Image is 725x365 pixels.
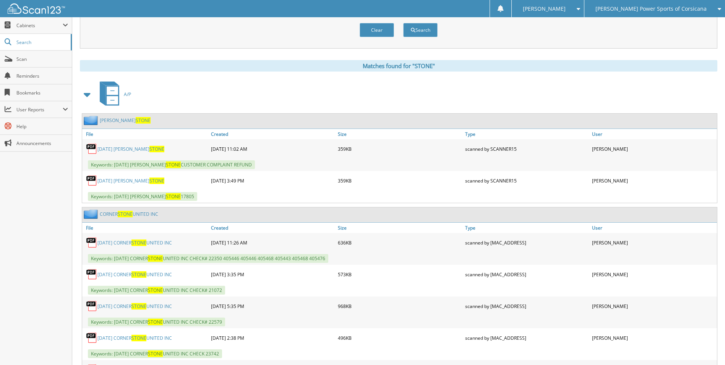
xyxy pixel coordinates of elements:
span: Reminders [16,73,68,79]
img: PDF.png [86,332,97,344]
span: STONE [131,271,146,278]
div: [DATE] 11:26 AM [209,235,336,250]
a: File [82,129,209,139]
div: 636KB [336,235,463,250]
div: [DATE] 3:35 PM [209,267,336,282]
span: Keywords: [DATE] CORNER UNITED INC CHECK# 22350 405446 405446 405468 405443 405468 405476 [88,254,328,263]
button: Search [403,23,438,37]
a: Type [463,223,590,233]
span: STONE [166,161,181,168]
span: [PERSON_NAME] [523,7,566,11]
a: A/P [95,79,131,109]
span: Bookmarks [16,90,68,96]
div: [PERSON_NAME] [590,173,717,188]
div: 496KB [336,330,463,345]
div: [DATE] 3:49 PM [209,173,336,188]
span: Keywords: [DATE] [PERSON_NAME] 17805 [88,192,197,201]
a: User [590,129,717,139]
div: 359KB [336,173,463,188]
div: scanned by [MAC_ADDRESS] [463,330,590,345]
a: [DATE] CORNERSTONEUNITED INC [97,240,172,246]
span: STONE [118,211,133,217]
a: [DATE] [PERSON_NAME]STONE [97,146,164,152]
span: [PERSON_NAME] Power Sports of Corsicana [595,7,707,11]
a: [DATE] CORNERSTONEUNITED INC [97,335,172,341]
div: 968KB [336,298,463,314]
span: Keywords: [DATE] CORNER UNITED INC CHECK 23742 [88,349,222,358]
div: 573KB [336,267,463,282]
span: STONE [166,193,181,200]
a: [DATE] [PERSON_NAME]STONE [97,178,164,184]
img: PDF.png [86,300,97,312]
a: Size [336,129,463,139]
a: [DATE] CORNERSTONEUNITED INC [97,271,172,278]
div: scanned by [MAC_ADDRESS] [463,235,590,250]
div: [DATE] 11:02 AM [209,141,336,156]
div: scanned by [MAC_ADDRESS] [463,267,590,282]
a: [DATE] CORNERSTONEUNITED INC [97,303,172,310]
span: STONE [131,335,146,341]
div: [PERSON_NAME] [590,298,717,314]
a: Size [336,223,463,233]
a: File [82,223,209,233]
span: STONE [131,303,146,310]
span: User Reports [16,106,63,113]
span: STONE [148,319,163,325]
a: Type [463,129,590,139]
a: User [590,223,717,233]
div: [PERSON_NAME] [590,330,717,345]
div: 359KB [336,141,463,156]
div: scanned by SCANNER15 [463,173,590,188]
span: A/P [124,91,131,98]
span: STONE [136,117,151,124]
span: STONE [148,287,163,293]
img: scan123-logo-white.svg [8,3,65,14]
div: [DATE] 2:38 PM [209,330,336,345]
span: STONE [131,240,146,246]
img: folder2.png [84,209,100,219]
div: [PERSON_NAME] [590,235,717,250]
span: STONE [149,146,164,152]
span: Cabinets [16,22,63,29]
span: Search [16,39,67,46]
img: PDF.png [86,175,97,186]
div: Matches found for "STONE" [80,60,717,72]
span: STONE [148,255,163,262]
div: [PERSON_NAME] [590,267,717,282]
div: scanned by [MAC_ADDRESS] [463,298,590,314]
iframe: Chat Widget [687,328,725,365]
a: CORNERSTONEUNITED INC [100,211,158,217]
span: Keywords: [DATE] CORNER UNITED INC CHECK# 22579 [88,318,225,326]
img: PDF.png [86,269,97,280]
span: Announcements [16,140,68,147]
button: Clear [360,23,394,37]
span: Scan [16,56,68,62]
div: [DATE] 5:35 PM [209,298,336,314]
img: PDF.png [86,237,97,248]
div: scanned by SCANNER15 [463,141,590,156]
span: Keywords: [DATE] [PERSON_NAME] CUSTOMER COMPLAINT REFUND [88,160,255,169]
span: Help [16,123,68,130]
span: STONE [148,350,163,357]
div: [PERSON_NAME] [590,141,717,156]
a: Created [209,129,336,139]
img: folder2.png [84,116,100,125]
img: PDF.png [86,143,97,155]
span: STONE [149,178,164,184]
a: Created [209,223,336,233]
a: [PERSON_NAME]STONE [100,117,151,124]
span: Keywords: [DATE] CORNER UNITED INC CHECK# 21072 [88,286,225,295]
